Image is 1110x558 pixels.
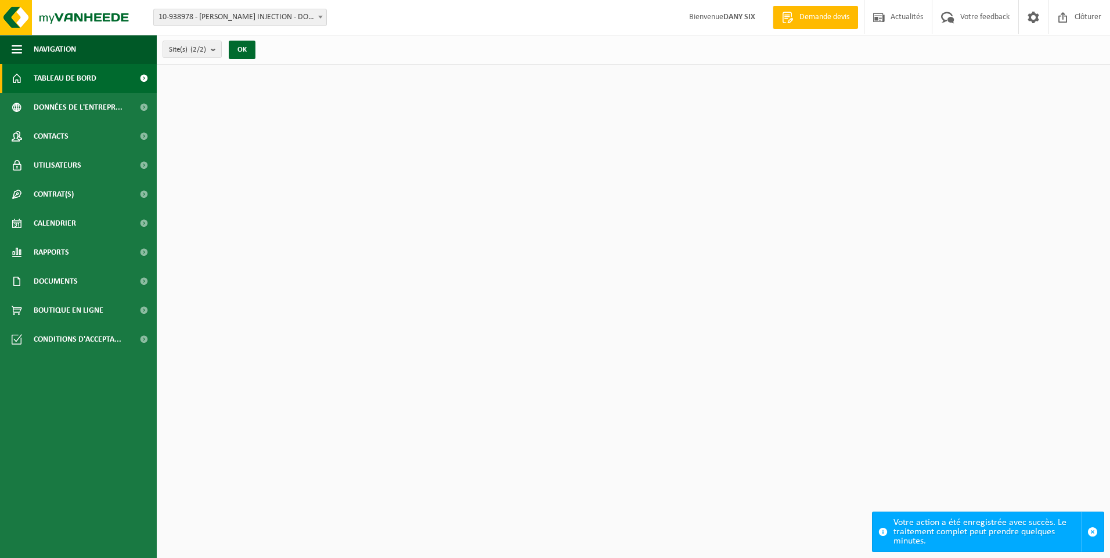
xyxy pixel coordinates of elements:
[169,41,206,59] span: Site(s)
[34,238,69,267] span: Rapports
[773,6,858,29] a: Demande devis
[34,296,103,325] span: Boutique en ligne
[153,9,327,26] span: 10-938978 - SN GALLEZ INJECTION - DOUVRIN
[154,9,326,26] span: 10-938978 - SN GALLEZ INJECTION - DOUVRIN
[797,12,852,23] span: Demande devis
[163,41,222,58] button: Site(s)(2/2)
[34,267,78,296] span: Documents
[190,46,206,53] count: (2/2)
[34,209,76,238] span: Calendrier
[34,122,69,151] span: Contacts
[34,93,122,122] span: Données de l'entrepr...
[34,325,121,354] span: Conditions d'accepta...
[34,64,96,93] span: Tableau de bord
[34,35,76,64] span: Navigation
[723,13,755,21] strong: DANY SIX
[34,180,74,209] span: Contrat(s)
[34,151,81,180] span: Utilisateurs
[229,41,255,59] button: OK
[893,512,1081,552] div: Votre action a été enregistrée avec succès. Le traitement complet peut prendre quelques minutes.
